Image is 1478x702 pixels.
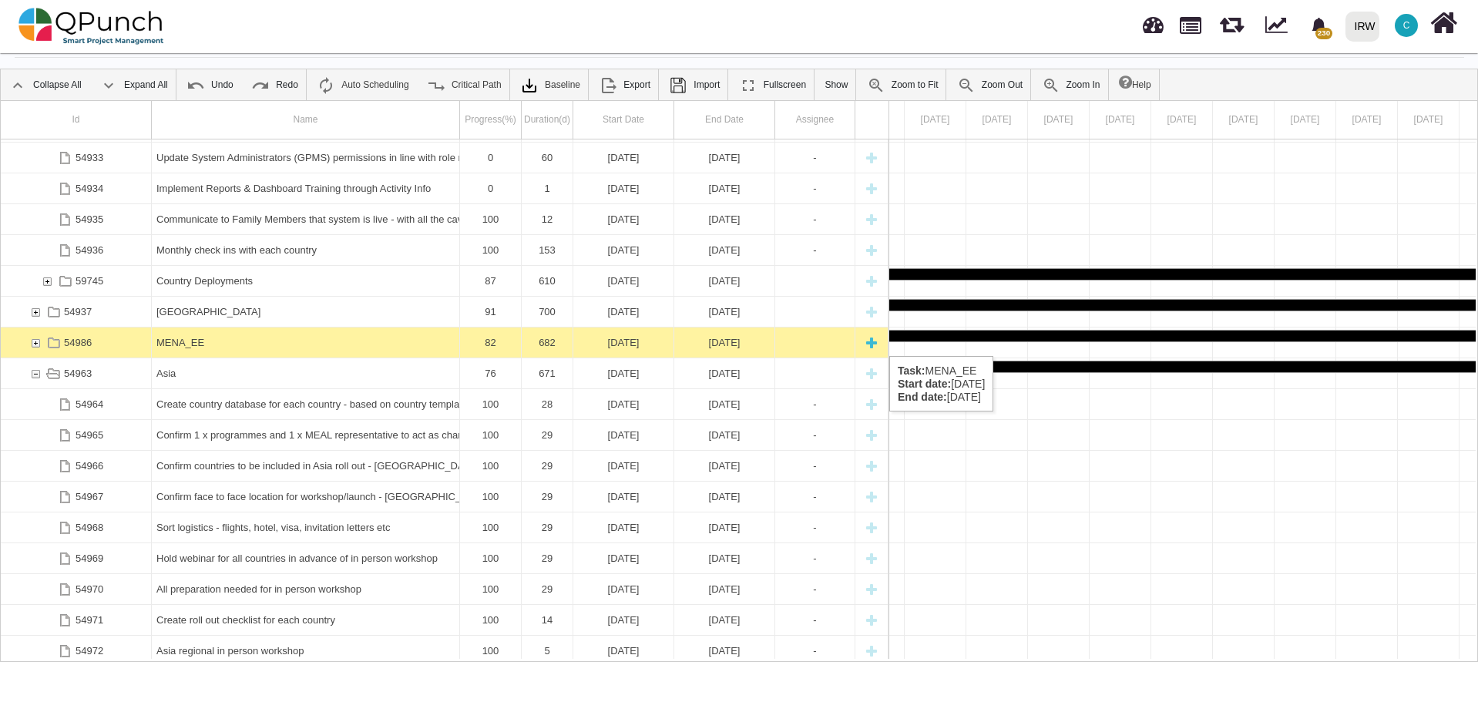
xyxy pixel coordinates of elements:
div: [DATE] [679,297,770,327]
div: Communicate to Family Members that system is live - with all the caveats as needed etc [156,204,455,234]
div: Monthly check ins with each country [152,235,460,265]
div: [DATE] [679,358,770,388]
a: Fullscreen [731,69,814,100]
div: 12 [522,204,573,234]
div: Update System Administrators (GPMS) permissions in line with role matrices - once ready to go live [152,143,460,173]
div: [DATE] [679,143,770,173]
a: Critical Path [419,69,509,100]
div: - [775,574,855,604]
img: qpunch-sp.fa6292f.png [18,3,164,49]
div: 10-10-2024 [674,389,775,419]
div: 671 [522,358,573,388]
div: Asia [156,358,455,388]
div: 60 [526,143,568,173]
div: [DATE] [578,266,669,296]
img: klXqkY5+JZAPre7YVMJ69SE9vgHW7RkaA9STpDBCRd8F60lk8AdY5g6cgTfGkm3cV0d3FrcCHw7UyPBLKa18SAFZQOCAmAAAA... [520,76,539,95]
div: 91 [465,297,516,327]
div: [DATE] [578,512,669,542]
b: End date: [898,391,947,403]
div: 153 [526,235,568,265]
div: New task [860,173,883,203]
a: IRW [1339,1,1386,52]
div: Notification [1305,12,1332,39]
div: Asia [152,358,460,388]
div: [DATE] [578,143,669,173]
div: 01-05-2024 [573,420,674,450]
div: 91 [460,297,522,327]
div: New task [860,266,883,296]
div: [DATE] [578,451,669,481]
div: - [775,235,855,265]
div: 82 [465,327,516,358]
div: 610 [522,266,573,296]
b: Task: [898,364,925,377]
div: 54937 [64,297,92,327]
i: Home [1430,8,1457,38]
div: 59745 [76,266,103,296]
div: - [780,482,850,512]
span: Releases [1220,8,1244,33]
div: [DATE] [578,358,669,388]
div: 100 [460,543,522,573]
div: New task [860,420,883,450]
div: MENA_EE [DATE] [DATE] [889,356,993,411]
div: 29-03-2024 [674,482,775,512]
div: 11-10-2024 [674,574,775,604]
div: New task [860,574,883,604]
div: New task [860,451,883,481]
img: ic_expand_all_24.71e1805.png [99,76,118,95]
div: 700 [522,297,573,327]
div: 76 [460,358,522,388]
img: ic_export_24.4e1404f.png [599,76,617,95]
div: 54967 [1,482,152,512]
div: 14 [522,605,573,635]
div: 13-09-2024 [573,543,674,573]
div: [DATE] [679,420,770,450]
div: 54966 [76,451,103,481]
div: 54965 [1,420,152,450]
div: 87 [460,266,522,296]
div: [DATE] [578,235,669,265]
div: [DATE] [679,327,770,358]
div: New task [860,358,883,388]
div: 100 [460,482,522,512]
div: - [775,543,855,573]
div: 21 Jul 2025 [1398,101,1460,139]
div: 13-09-2024 [573,574,674,604]
div: Task: West Africa Start date: 01-02-2024 End date: 31-12-2025 [1,297,888,327]
div: - [775,389,855,419]
div: 28 [526,389,568,419]
div: New task [860,605,883,635]
div: 54933 [76,143,103,173]
div: 100 [460,451,522,481]
a: Show [817,69,855,100]
div: Task: Confirm 1 x programmes and 1 x MEAL representative to act as champions for each country Sta... [1,420,888,451]
div: New task [860,389,883,419]
div: 29 [522,574,573,604]
div: - [780,204,850,234]
div: 01-03-2024 [573,482,674,512]
div: 54933 [1,143,152,173]
div: 59745 [1,266,152,296]
div: Sort logistics - flights, hotel, visa, invitation letters etc [152,512,460,542]
div: Create country database for each country - based on country template database [156,389,455,419]
div: New task [860,143,883,173]
a: Import [661,69,727,100]
div: 54937 [1,297,152,327]
div: - [780,420,850,450]
div: Task: Implement Reports & Dashboard Training through Activity Info Start date: 31-12-2025 End dat... [1,173,888,204]
img: ic_undo_24.4502e76.png [186,76,205,95]
div: Confirm countries to be included in Asia roll out - Afghanistan, Bangladesh, Indonesia, Nepal, Pa... [152,451,460,481]
div: [DATE] [679,173,770,203]
div: [DATE] [578,173,669,203]
div: - [775,143,855,173]
span: 230 [1315,28,1332,39]
div: 01-07-2024 [573,512,674,542]
div: Implement Reports & Dashboard Training through Activity Info [152,173,460,203]
div: 14-10-2024 [674,605,775,635]
div: 54971 [1,605,152,635]
div: 87 [465,266,516,296]
div: [GEOGRAPHIC_DATA] [156,297,455,327]
div: 610 [526,266,568,296]
div: Name [152,101,460,139]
